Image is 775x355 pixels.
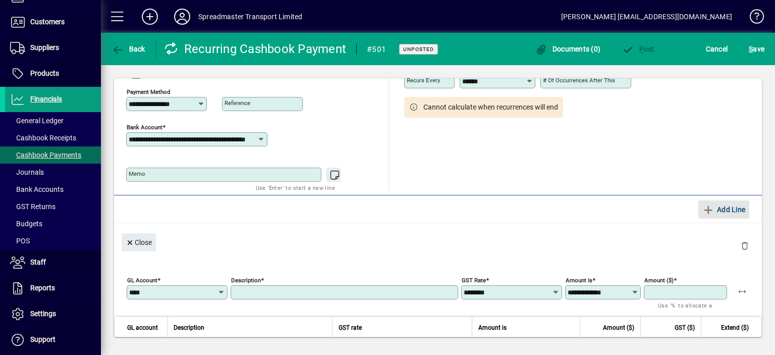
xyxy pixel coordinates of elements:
span: Bank Accounts [10,185,64,193]
mat-hint: Use '%' to allocate a percentage [658,299,719,321]
app-page-header-button: Delete [733,241,757,250]
a: Reports [5,276,101,301]
button: Back [109,40,148,58]
div: Recurring Cashbook Payment [164,41,347,57]
span: GST ($) [675,322,695,333]
mat-label: GL Account [127,277,157,284]
span: Back [112,45,145,53]
span: Amount ($) [603,322,634,333]
div: Spreadmaster Transport Limited [198,9,302,25]
span: Settings [30,310,56,318]
button: Add Line [698,200,750,219]
a: Support [5,327,101,352]
span: Close [126,234,152,251]
span: Cashbook Receipts [10,134,76,142]
a: Budgets [5,215,101,232]
span: Products [30,69,59,77]
a: GST Returns [5,198,101,215]
span: Cannot calculate when recurrences will end [423,102,558,113]
a: Cashbook Payments [5,146,101,164]
mat-label: Bank Account [127,124,162,131]
mat-label: Amount is [566,277,592,284]
button: Profile [166,8,198,26]
mat-label: Memo [129,170,145,177]
span: Extend ($) [721,322,749,333]
a: POS [5,232,101,249]
a: Cashbook Receipts [5,129,101,146]
a: Knowledge Base [742,2,762,35]
span: Support [30,335,56,343]
span: Unposted [403,46,434,53]
button: Post [619,40,657,58]
span: Cancel [706,41,728,57]
mat-label: Reference [225,99,250,107]
mat-label: Description [231,277,261,284]
button: Close [122,233,156,251]
mat-label: Recurs every [407,77,440,84]
a: Staff [5,250,101,275]
div: #501 [367,41,386,58]
a: Customers [5,10,101,35]
button: Cancel [703,40,731,58]
a: Suppliers [5,35,101,61]
span: S [749,45,753,53]
mat-label: GST rate [462,277,486,284]
span: Budgets [10,220,42,228]
a: Products [5,61,101,86]
button: Add [134,8,166,26]
span: Reports [30,284,55,292]
button: Save [746,40,767,58]
button: Apply remaining balance [730,279,754,303]
button: Delete [733,233,757,258]
span: GL account [127,322,158,333]
button: Documents (0) [532,40,603,58]
mat-label: Payment method [127,88,171,95]
span: Description [174,322,204,333]
a: Settings [5,301,101,327]
a: Journals [5,164,101,181]
app-page-header-button: Close [119,237,158,246]
span: Documents (0) [535,45,600,53]
div: [PERSON_NAME] [EMAIL_ADDRESS][DOMAIN_NAME] [561,9,732,25]
span: Customers [30,18,65,26]
span: Financials [30,95,62,103]
span: GST rate [339,322,362,333]
span: General Ledger [10,117,64,125]
span: ost [622,45,654,53]
span: POS [10,237,30,245]
span: Suppliers [30,43,59,52]
span: ave [749,41,764,57]
span: P [639,45,644,53]
span: Staff [30,258,46,266]
a: Bank Accounts [5,181,101,198]
mat-hint: Use 'Enter' to start a new line [256,182,335,193]
span: Journals [10,168,44,176]
span: Cashbook Payments [10,151,81,159]
mat-label: Amount ($) [644,277,674,284]
mat-label: # of occurrences after this [543,77,615,84]
a: General Ledger [5,112,101,129]
span: Add Line [702,201,746,218]
span: GST Returns [10,202,56,211]
app-page-header-button: Back [101,40,156,58]
span: Amount is [478,322,507,333]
